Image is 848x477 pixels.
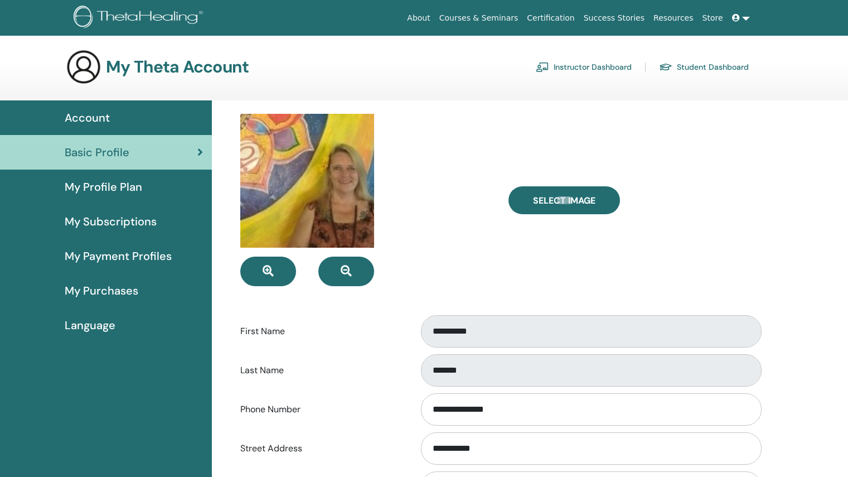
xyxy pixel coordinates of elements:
input: Select Image [557,196,571,204]
a: Student Dashboard [659,58,749,76]
span: Select Image [533,195,595,206]
label: Last Name [232,360,410,381]
img: default.jpg [240,114,374,248]
a: Store [698,8,728,28]
a: Courses & Seminars [435,8,523,28]
a: About [403,8,434,28]
a: Resources [649,8,698,28]
label: Street Address [232,438,410,459]
span: Account [65,109,110,126]
img: graduation-cap.svg [659,62,672,72]
span: My Profile Plan [65,179,142,195]
label: First Name [232,321,410,342]
a: Success Stories [579,8,649,28]
span: Language [65,317,115,334]
span: Basic Profile [65,144,129,161]
span: My Subscriptions [65,213,157,230]
span: My Payment Profiles [65,248,172,264]
img: chalkboard-teacher.svg [536,62,549,72]
a: Certification [522,8,579,28]
a: Instructor Dashboard [536,58,632,76]
img: generic-user-icon.jpg [66,49,101,85]
label: Phone Number [232,399,410,420]
h3: My Theta Account [106,57,249,77]
img: logo.png [74,6,207,31]
span: My Purchases [65,282,138,299]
